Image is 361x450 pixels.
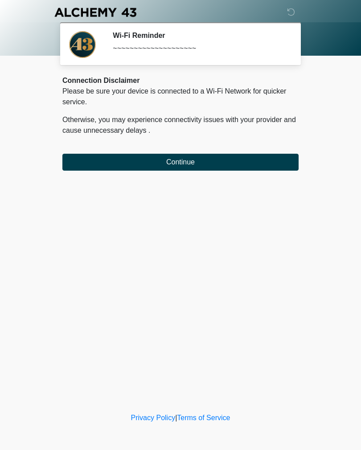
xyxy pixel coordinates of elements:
p: Otherwise, you may experience connectivity issues with your provider and cause unnecessary delays . [62,115,299,136]
div: Connection Disclaimer [62,75,299,86]
div: ~~~~~~~~~~~~~~~~~~~~ [113,43,285,54]
p: Please be sure your device is connected to a Wi-Fi Network for quicker service. [62,86,299,107]
h2: Wi-Fi Reminder [113,31,285,40]
button: Continue [62,154,299,171]
img: Alchemy 43 Logo [53,7,137,18]
img: Agent Avatar [69,31,96,58]
a: Terms of Service [177,414,230,421]
a: | [175,414,177,421]
a: Privacy Policy [131,414,176,421]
